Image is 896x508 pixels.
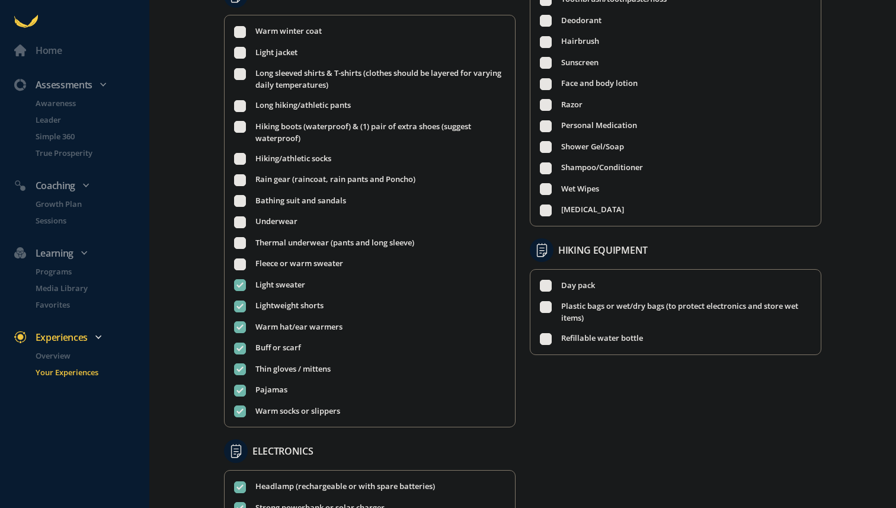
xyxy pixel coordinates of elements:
span: Lightweight shorts [255,299,324,312]
a: Favorites [21,299,149,311]
span: Bathing suit and sandals [255,194,346,207]
p: Favorites [36,299,147,311]
span: Hiking boots (waterproof) & (1) pair of extra shoes (suggest waterproof) [255,120,505,144]
span: Pajamas [255,384,287,397]
span: Day pack [561,279,595,292]
span: Hairbrush [561,35,599,48]
div: Assessments [7,77,154,92]
span: Wet Wipes [561,183,599,196]
span: Warm winter coat [255,25,322,38]
p: Growth Plan [36,198,147,210]
a: Awareness [21,97,149,109]
a: Media Library [21,282,149,294]
span: Razor [561,98,583,111]
a: True Prosperity [21,147,149,159]
p: Media Library [36,282,147,294]
span: Shampoo/Conditioner [561,161,643,174]
span: Personal Medication [561,119,637,132]
span: Face and body lotion [561,77,638,90]
div: Learning [7,245,154,261]
a: Growth Plan [21,198,149,210]
p: Simple 360 [36,130,147,142]
span: Warm hat/ear warmers [255,321,343,334]
h2: HIKING EQUIPMENT [558,242,648,258]
span: Long sleeved shirts & T-shirts (clothes should be layered for varying daily temperatures) [255,67,505,91]
span: Thermal underwear (pants and long sleeve) [255,237,414,250]
a: Simple 360 [21,130,149,142]
a: Your Experiences [21,366,149,378]
p: Sessions [36,215,147,226]
div: Home [36,43,62,58]
h2: ELECTRONICS [252,443,313,459]
span: Headlamp (rechargeable or with spare batteries) [255,480,435,493]
div: Experiences [7,330,154,345]
span: Refillable water bottle [561,332,643,345]
a: Leader [21,114,149,126]
span: Deodorant [561,14,601,27]
a: Overview [21,350,149,362]
span: Hiking/athletic socks [255,152,331,165]
span: Light sweater [255,279,305,292]
p: Awareness [36,97,147,109]
span: [MEDICAL_DATA] [561,203,624,216]
a: Sessions [21,215,149,226]
span: Thin gloves / mittens [255,363,331,376]
span: Rain gear (raincoat, rain pants and Poncho) [255,173,415,186]
p: Programs [36,266,147,277]
a: Programs [21,266,149,277]
span: Underwear [255,215,297,228]
span: Light jacket [255,46,297,59]
p: True Prosperity [36,147,147,159]
div: Coaching [7,178,154,193]
span: Shower Gel/Soap [561,140,624,154]
span: Fleece or warm sweater [255,257,343,270]
p: Leader [36,114,147,126]
p: Overview [36,350,147,362]
p: Your Experiences [36,366,147,378]
span: Plastic bags or wet/dry bags (to protect electronics and store wet items) [561,300,811,324]
span: Sunscreen [561,56,599,69]
span: Long hiking/athletic pants [255,99,351,112]
span: Buff or scarf [255,341,301,354]
span: Warm socks or slippers [255,405,340,418]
